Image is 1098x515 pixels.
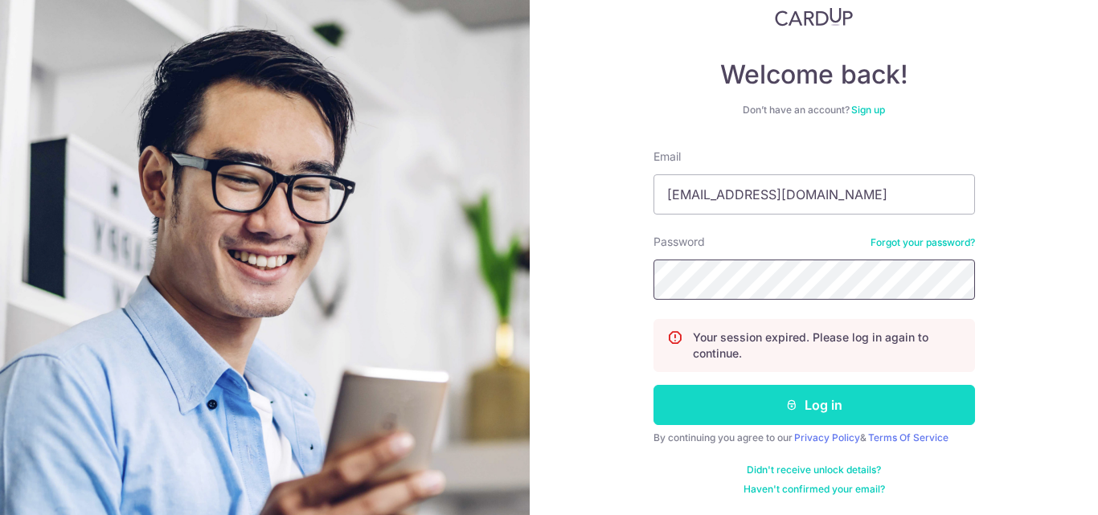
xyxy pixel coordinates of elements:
a: Didn't receive unlock details? [747,464,881,476]
input: Enter your Email [653,174,975,215]
a: Haven't confirmed your email? [744,483,885,496]
h4: Welcome back! [653,59,975,91]
label: Email [653,149,681,165]
a: Forgot your password? [871,236,975,249]
p: Your session expired. Please log in again to continue. [693,329,961,362]
a: Privacy Policy [794,431,860,443]
a: Terms Of Service [868,431,948,443]
button: Log in [653,385,975,425]
a: Sign up [851,104,885,116]
label: Password [653,234,705,250]
div: By continuing you agree to our & [653,431,975,444]
div: Don’t have an account? [653,104,975,116]
img: CardUp Logo [775,7,854,27]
